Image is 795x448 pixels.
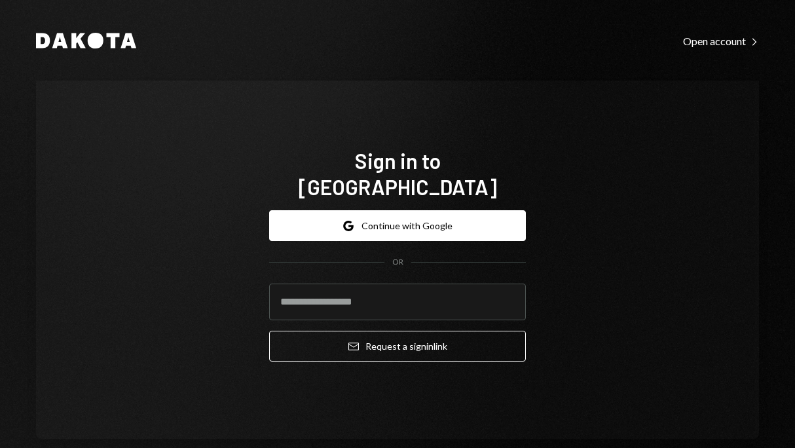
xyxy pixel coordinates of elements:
h1: Sign in to [GEOGRAPHIC_DATA] [269,147,526,200]
button: Continue with Google [269,210,526,241]
div: Open account [683,35,759,48]
button: Request a signinlink [269,331,526,362]
div: OR [392,257,403,268]
a: Open account [683,33,759,48]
